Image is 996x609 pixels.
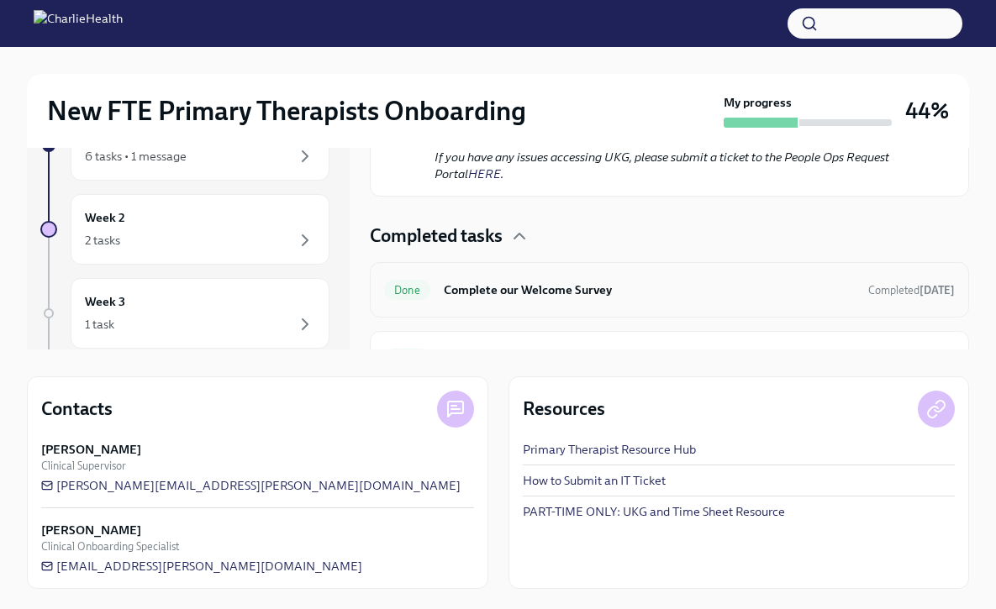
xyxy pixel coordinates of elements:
[40,278,329,349] a: Week 31 task
[41,396,113,422] h4: Contacts
[384,284,430,297] span: Done
[41,538,179,554] span: Clinical Onboarding Specialist
[85,208,125,227] h6: Week 2
[85,148,187,165] div: 6 tasks • 1 message
[468,166,501,181] a: HERE
[85,316,114,333] div: 1 task
[370,223,969,249] div: Completed tasks
[920,284,955,297] strong: [DATE]
[523,396,605,422] h4: Resources
[435,150,889,181] em: If you have any issues accessing UKG, please submit a ticket to the People Ops Request Portal .
[41,558,362,575] a: [EMAIL_ADDRESS][PERSON_NAME][DOMAIN_NAME]
[41,458,126,474] span: Clinical Supervisor
[40,194,329,265] a: Week 22 tasks
[41,522,141,538] strong: [PERSON_NAME]
[384,276,955,303] a: DoneComplete our Welcome SurveyCompleted[DATE]
[34,10,123,37] img: CharlieHealth
[868,284,955,297] span: Completed
[724,94,792,111] strong: My progress
[47,94,526,128] h2: New FTE Primary Therapists Onboarding
[868,282,955,298] span: September 7th, 2025 15:39
[523,441,696,458] a: Primary Therapist Resource Hub
[444,281,855,299] h6: Complete our Welcome Survey
[41,441,141,458] strong: [PERSON_NAME]
[523,503,785,520] a: PART-TIME ONLY: UKG and Time Sheet Resource
[85,292,125,311] h6: Week 3
[905,96,949,126] h3: 44%
[370,223,503,249] h4: Completed tasks
[41,477,461,494] a: [PERSON_NAME][EMAIL_ADDRESS][PERSON_NAME][DOMAIN_NAME]
[523,472,666,489] a: How to Submit an IT Ticket
[85,232,120,249] div: 2 tasks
